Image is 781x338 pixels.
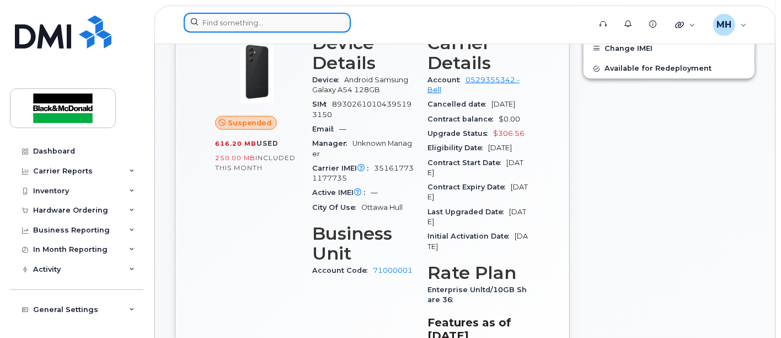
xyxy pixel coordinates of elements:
[215,140,256,147] span: 616.20 MB
[427,183,511,191] span: Contract Expiry Date
[312,139,412,157] span: Unknown Manager
[215,154,255,162] span: 250.00 MB
[584,59,755,78] button: Available for Redeployment
[427,232,528,250] span: [DATE]
[312,266,373,274] span: Account Code
[427,232,515,240] span: Initial Activation Date
[312,125,339,133] span: Email
[427,159,523,177] span: [DATE]
[361,203,403,212] span: Ottawa Hull
[427,263,529,283] h3: Rate Plan
[312,188,371,197] span: Active IMEI
[427,208,509,216] span: Last Upgraded Date
[427,115,499,123] span: Contract balance
[427,33,529,73] h3: Carrier Details
[605,65,712,73] span: Available for Redeployment
[312,76,408,94] span: Android Samsung Galaxy A54 128GB
[493,129,525,138] span: $306.56
[312,33,414,73] h3: Device Details
[427,286,527,304] span: Enterprise Unltd/10GB Share 36
[312,100,411,118] span: 89302610104395193150
[427,100,491,108] span: Cancelled date
[215,154,296,172] span: included this month
[312,139,352,147] span: Manager
[584,39,755,59] button: Change IMEI
[427,144,488,152] span: Eligibility Date
[488,144,512,152] span: [DATE]
[184,13,351,33] input: Find something...
[224,39,290,105] img: image20231002-3703462-17nx3v8.jpeg
[228,118,272,128] span: Suspended
[499,115,520,123] span: $0.00
[312,76,344,84] span: Device
[716,18,731,31] span: MH
[373,266,413,274] a: 71000001
[427,159,506,167] span: Contract Start Date
[667,14,703,36] div: Quicklinks
[371,188,378,197] span: —
[312,100,332,108] span: SIM
[427,208,526,226] span: [DATE]
[339,125,346,133] span: —
[312,164,374,172] span: Carrier IMEI
[256,139,279,147] span: used
[705,14,755,36] div: Maria Hatzopoulos
[312,224,414,263] h3: Business Unit
[427,129,493,138] span: Upgrade Status
[427,76,520,94] a: 0529355342 - Bell
[427,76,466,84] span: Account
[491,100,515,108] span: [DATE]
[312,203,361,212] span: City Of Use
